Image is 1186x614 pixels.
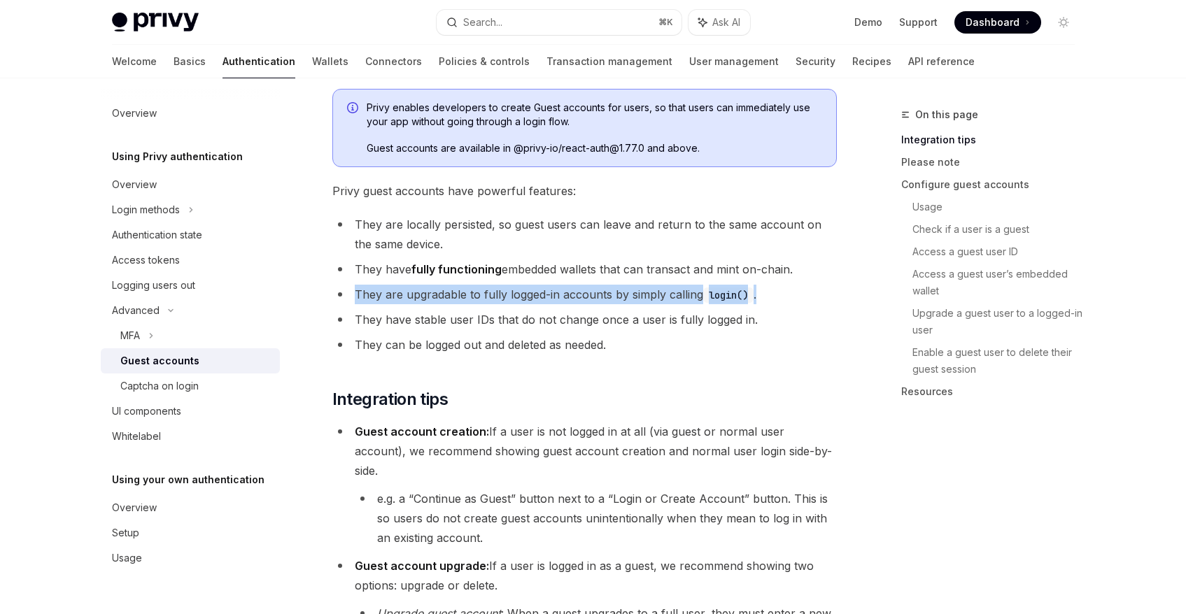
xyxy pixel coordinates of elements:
[332,215,837,254] li: They are locally persisted, so guest users can leave and return to the same account on the same d...
[112,499,157,516] div: Overview
[332,259,837,279] li: They have embedded wallets that can transact and mint on-chain.
[112,277,195,294] div: Logging users out
[223,45,295,78] a: Authentication
[112,176,157,193] div: Overview
[312,45,348,78] a: Wallets
[796,45,835,78] a: Security
[912,341,1086,380] a: Enable a guest user to delete their guest session
[367,101,822,129] span: Privy enables developers to create Guest accounts for users, so that users can immediately use yo...
[912,241,1086,263] a: Access a guest user ID
[332,181,837,201] span: Privy guest accounts have powerful features:
[899,15,938,29] a: Support
[112,148,243,165] h5: Using Privy authentication
[712,15,740,29] span: Ask AI
[112,550,142,566] div: Usage
[112,105,157,122] div: Overview
[332,285,837,304] li: They are upgradable to fully logged-in accounts by simply calling .
[854,15,882,29] a: Demo
[332,388,448,410] span: Integration tips
[101,248,280,273] a: Access tokens
[101,222,280,248] a: Authentication state
[112,524,139,541] div: Setup
[101,348,280,373] a: Guest accounts
[901,380,1086,403] a: Resources
[347,102,361,116] svg: Info
[915,106,978,123] span: On this page
[120,327,140,344] div: MFA
[332,422,837,548] li: If a user is not logged in at all (via guest or normal user account), we recommend showing guest ...
[689,45,779,78] a: User management
[546,45,672,78] a: Transaction management
[112,403,181,420] div: UI components
[1052,11,1075,34] button: Toggle dark mode
[112,302,160,319] div: Advanced
[101,495,280,520] a: Overview
[101,273,280,298] a: Logging users out
[332,310,837,329] li: They have stable user IDs that do not change once a user is fully logged in.
[112,227,202,243] div: Authentication state
[174,45,206,78] a: Basics
[112,45,157,78] a: Welcome
[332,335,837,355] li: They can be logged out and deleted as needed.
[852,45,891,78] a: Recipes
[101,101,280,126] a: Overview
[101,424,280,449] a: Whitelabel
[101,399,280,424] a: UI components
[411,262,502,276] strong: fully functioning
[908,45,975,78] a: API reference
[101,545,280,571] a: Usage
[912,218,1086,241] a: Check if a user is a guest
[901,151,1086,173] a: Please note
[355,559,489,573] strong: Guest account upgrade:
[966,15,1019,29] span: Dashboard
[355,489,837,548] li: e.g. a “Continue as Guest” button next to a “Login or Create Account” button. This is so users do...
[355,424,489,438] strong: Guest account creation:
[912,196,1086,218] a: Usage
[101,172,280,197] a: Overview
[901,129,1086,151] a: Integration tips
[703,287,754,303] code: login()
[112,201,180,218] div: Login methods
[367,141,822,155] span: Guest accounts are available in @privy-io/react-auth@1.77.0 and above.
[689,10,750,35] button: Ask AI
[912,302,1086,341] a: Upgrade a guest user to a logged-in user
[101,373,280,399] a: Captcha on login
[120,378,199,394] div: Captcha on login
[112,471,264,488] h5: Using your own authentication
[912,263,1086,302] a: Access a guest user’s embedded wallet
[101,520,280,545] a: Setup
[658,17,673,28] span: ⌘ K
[112,13,199,32] img: light logo
[112,428,161,445] div: Whitelabel
[439,45,530,78] a: Policies & controls
[112,252,180,269] div: Access tokens
[954,11,1041,34] a: Dashboard
[901,173,1086,196] a: Configure guest accounts
[365,45,422,78] a: Connectors
[463,14,502,31] div: Search...
[437,10,682,35] button: Search...⌘K
[120,352,199,369] div: Guest accounts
